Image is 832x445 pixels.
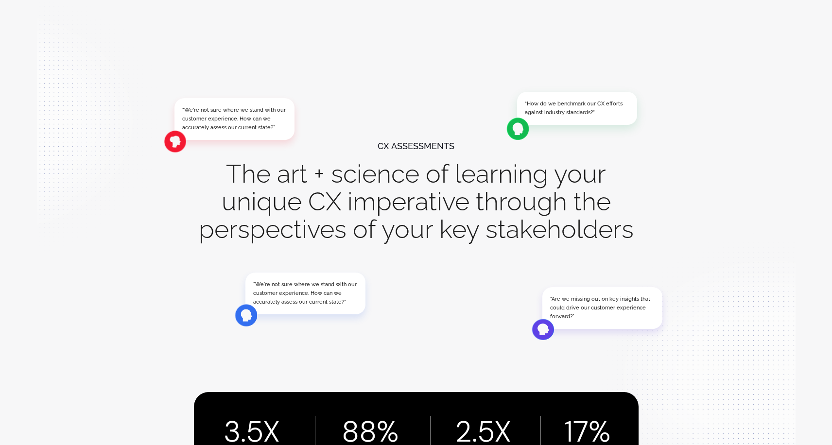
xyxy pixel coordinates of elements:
div: “How do we benchmark our CX efforts against industry standards?” [525,100,629,117]
div: 88% [342,421,399,443]
div: 2.5X [455,421,511,443]
div: "We're not sure where we stand with our customer experience. How can we accurately assess our cur... [253,280,358,307]
div: "Are we missing out on key insights that could drive our customer experience forward?" [550,295,655,321]
div: 3.5X [224,421,280,443]
div: CX ASSESSMENTS [378,132,454,160]
div: "We're not sure where we stand with our customer experience. How can we accurately assess our cur... [182,106,287,132]
h1: The art + science of learning your unique CX imperative through the perspectives of your key stak... [195,160,637,243]
div: 17% [564,421,610,443]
